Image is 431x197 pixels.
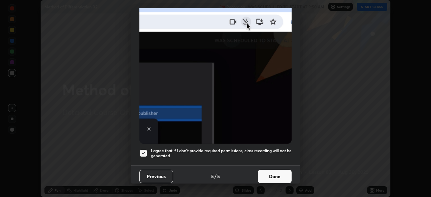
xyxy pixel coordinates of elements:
[214,173,217,180] h4: /
[258,170,292,183] button: Done
[139,170,173,183] button: Previous
[217,173,220,180] h4: 5
[211,173,214,180] h4: 5
[151,148,292,159] h5: I agree that if I don't provide required permissions, class recording will not be generated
